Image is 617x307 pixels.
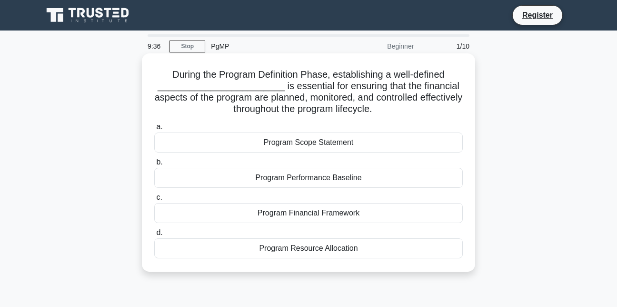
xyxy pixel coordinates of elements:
div: Program Resource Allocation [154,238,463,258]
span: c. [156,193,162,201]
span: b. [156,158,162,166]
a: Stop [169,41,205,52]
div: PgMP [205,37,336,56]
span: d. [156,228,162,236]
div: Program Financial Framework [154,203,463,223]
div: Beginner [336,37,419,56]
div: Program Performance Baseline [154,168,463,188]
a: Register [517,9,558,21]
div: 9:36 [142,37,169,56]
div: 1/10 [419,37,475,56]
div: Program Scope Statement [154,133,463,153]
h5: During the Program Definition Phase, establishing a well-defined ________________________ is esse... [153,69,464,115]
span: a. [156,123,162,131]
